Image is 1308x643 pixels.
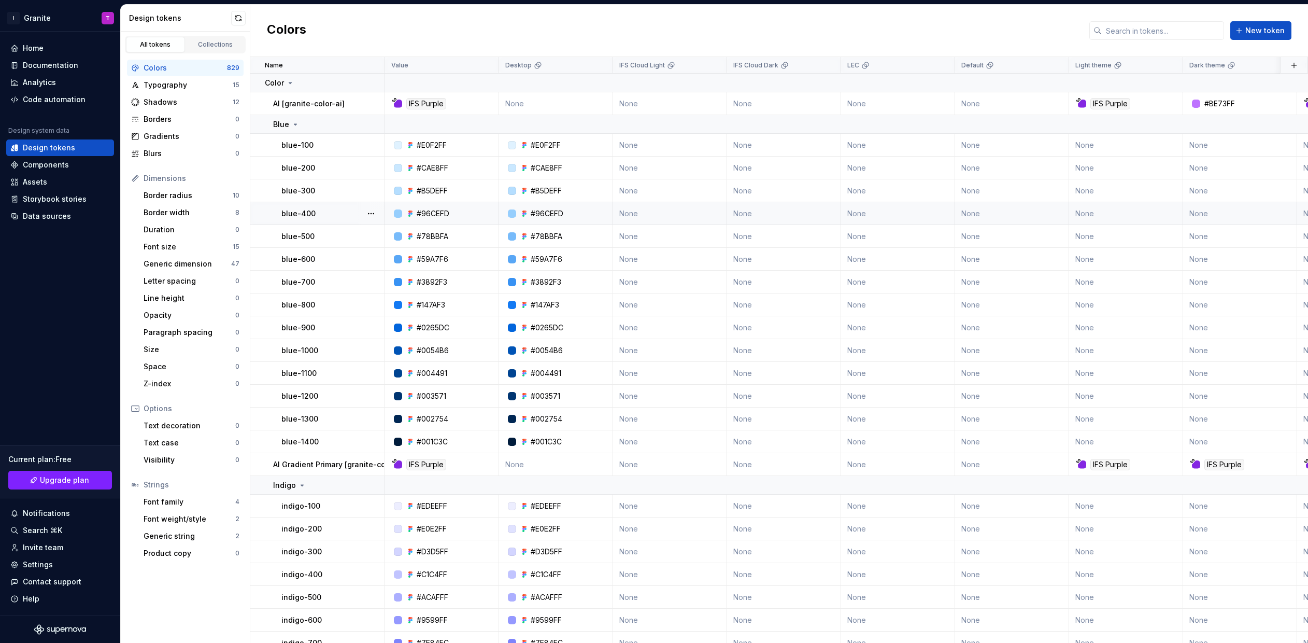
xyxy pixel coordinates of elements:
[1204,459,1244,470] div: IFS Purple
[727,518,841,540] td: None
[144,293,235,303] div: Line height
[127,94,244,110] a: Shadows12
[841,92,955,115] td: None
[619,61,665,69] p: IFS Cloud Light
[727,271,841,293] td: None
[531,368,561,379] div: #004491
[233,243,239,251] div: 15
[531,300,559,310] div: #147AF3
[955,408,1069,430] td: None
[144,190,233,201] div: Border radius
[531,163,562,173] div: #CAE8FF
[139,452,244,468] a: Visibility0
[144,455,235,465] div: Visibility
[144,379,235,389] div: Z-index
[841,179,955,202] td: None
[23,160,69,170] div: Components
[955,248,1069,271] td: None
[8,471,112,490] a: Upgrade plan
[144,480,239,490] div: Strings
[417,186,448,196] div: #B5DEFF
[144,421,235,431] div: Text decoration
[23,177,47,187] div: Assets
[841,225,955,248] td: None
[144,403,239,414] div: Options
[841,293,955,316] td: None
[531,414,562,424] div: #002754
[1069,271,1183,293] td: None
[531,524,561,534] div: #E0E2FF
[144,173,239,184] div: Dimensions
[235,380,239,388] div: 0
[613,225,727,248] td: None
[23,194,87,204] div: Storybook stories
[7,12,20,24] div: I
[727,362,841,385] td: None
[1069,202,1183,225] td: None
[841,202,955,225] td: None
[613,495,727,518] td: None
[235,277,239,285] div: 0
[281,231,315,242] p: blue-500
[955,362,1069,385] td: None
[613,408,727,430] td: None
[281,345,318,356] p: blue-1000
[1090,98,1130,109] div: IFS Purple
[281,414,318,424] p: blue-1300
[727,430,841,453] td: None
[235,149,239,158] div: 0
[1069,408,1183,430] td: None
[727,408,841,430] td: None
[841,248,955,271] td: None
[139,511,244,527] a: Font weight/style2
[613,430,727,453] td: None
[531,277,561,287] div: #3892F3
[281,501,320,511] p: indigo-100
[1183,430,1297,453] td: None
[144,207,235,218] div: Border width
[235,456,239,464] div: 0
[727,92,841,115] td: None
[34,624,86,635] a: Supernova Logo
[1069,179,1183,202] td: None
[499,453,613,476] td: None
[144,114,235,124] div: Borders
[139,341,244,358] a: Size0
[1183,134,1297,157] td: None
[727,339,841,362] td: None
[955,157,1069,179] td: None
[129,13,231,23] div: Design tokens
[613,339,727,362] td: None
[144,259,231,269] div: Generic dimension
[23,77,56,88] div: Analytics
[1183,248,1297,271] td: None
[417,277,447,287] div: #3892F3
[144,80,233,90] div: Typography
[955,430,1069,453] td: None
[6,74,114,91] a: Analytics
[727,157,841,179] td: None
[955,179,1069,202] td: None
[23,60,78,71] div: Documentation
[23,594,39,604] div: Help
[531,254,562,264] div: #59A7F6
[6,591,114,607] button: Help
[1183,225,1297,248] td: None
[961,61,984,69] p: Default
[613,362,727,385] td: None
[841,453,955,476] td: None
[1204,99,1235,109] div: #BE73FF
[144,514,235,524] div: Font weight/style
[1183,202,1297,225] td: None
[1069,385,1183,408] td: None
[841,518,955,540] td: None
[955,453,1069,476] td: None
[417,391,446,401] div: #003571
[613,453,727,476] td: None
[23,508,70,519] div: Notifications
[417,524,447,534] div: #E0E2FF
[265,61,283,69] p: Name
[417,414,448,424] div: #002754
[955,202,1069,225] td: None
[417,345,449,356] div: #0054B6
